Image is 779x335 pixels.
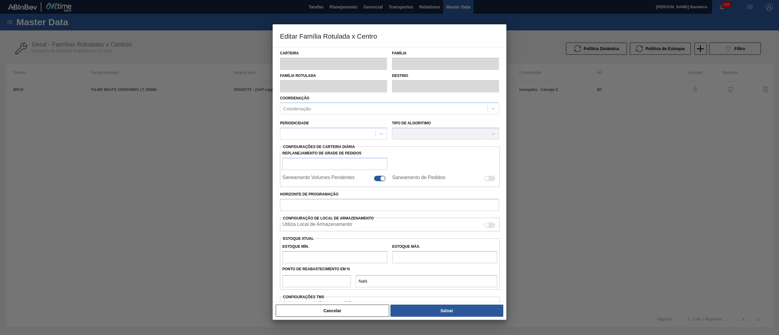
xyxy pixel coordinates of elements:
label: Ponto de Reabastecimento em % [282,267,350,271]
label: Destino [392,71,499,80]
label: Periodicidade [280,121,309,125]
label: Horizonte de Programação [280,190,499,199]
span: Configurações de Carteira Diária [283,145,355,149]
div: Coordenação [283,106,311,111]
label: Estoque Mín. [282,244,309,249]
button: Cancelar [276,305,389,317]
h3: Editar Família Rotulada x Centro [273,24,506,47]
button: Salvar [390,305,503,317]
label: Tipo de Algoritimo [392,121,431,125]
label: Configurações TMS [283,295,324,299]
label: Replanejamento de Grade de Pedidos [282,149,387,158]
label: Estoque Atual [283,237,314,241]
label: Família Rotulada [280,71,387,80]
span: Configuração de Local de Armazenamento [283,216,374,220]
label: Estoque Máx. [392,244,420,249]
label: Saneamento de Pedidos [392,175,445,182]
label: Quando ativada, o sistema irá exibir os estoques de diferentes locais de armazenamento. [282,222,352,229]
label: Saneamento Volumes Pendentes [282,175,355,182]
label: Coordenação [280,96,309,100]
label: Acionamento de Transporte CIF [282,301,351,308]
label: Família [392,49,499,58]
label: Carteira [280,49,387,58]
